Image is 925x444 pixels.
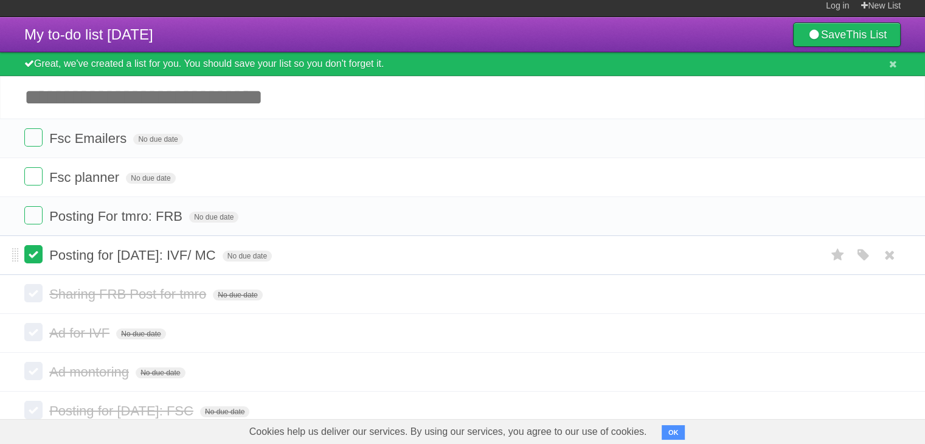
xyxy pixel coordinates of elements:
[49,403,196,418] span: Posting for [DATE]: FSC
[49,325,113,341] span: Ad for IVF
[24,26,153,43] span: My to-do list [DATE]
[24,128,43,147] label: Done
[126,173,175,184] span: No due date
[49,131,130,146] span: Fsc Emailers
[24,167,43,186] label: Done
[24,401,43,419] label: Done
[24,206,43,224] label: Done
[237,420,659,444] span: Cookies help us deliver our services. By using our services, you agree to our use of cookies.
[24,284,43,302] label: Done
[49,209,185,224] span: Posting For tmro: FRB
[826,245,850,265] label: Star task
[24,323,43,341] label: Done
[846,29,887,41] b: This List
[662,425,685,440] button: OK
[793,23,901,47] a: SaveThis List
[200,406,249,417] span: No due date
[213,290,262,300] span: No due date
[189,212,238,223] span: No due date
[136,367,185,378] span: No due date
[49,364,132,380] span: Ad montoring
[116,328,165,339] span: No due date
[24,245,43,263] label: Done
[49,286,209,302] span: Sharing FRB Post for tmro
[133,134,182,145] span: No due date
[49,248,218,263] span: Posting for [DATE]: IVF/ MC
[49,170,122,185] span: Fsc planner
[223,251,272,262] span: No due date
[24,362,43,380] label: Done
